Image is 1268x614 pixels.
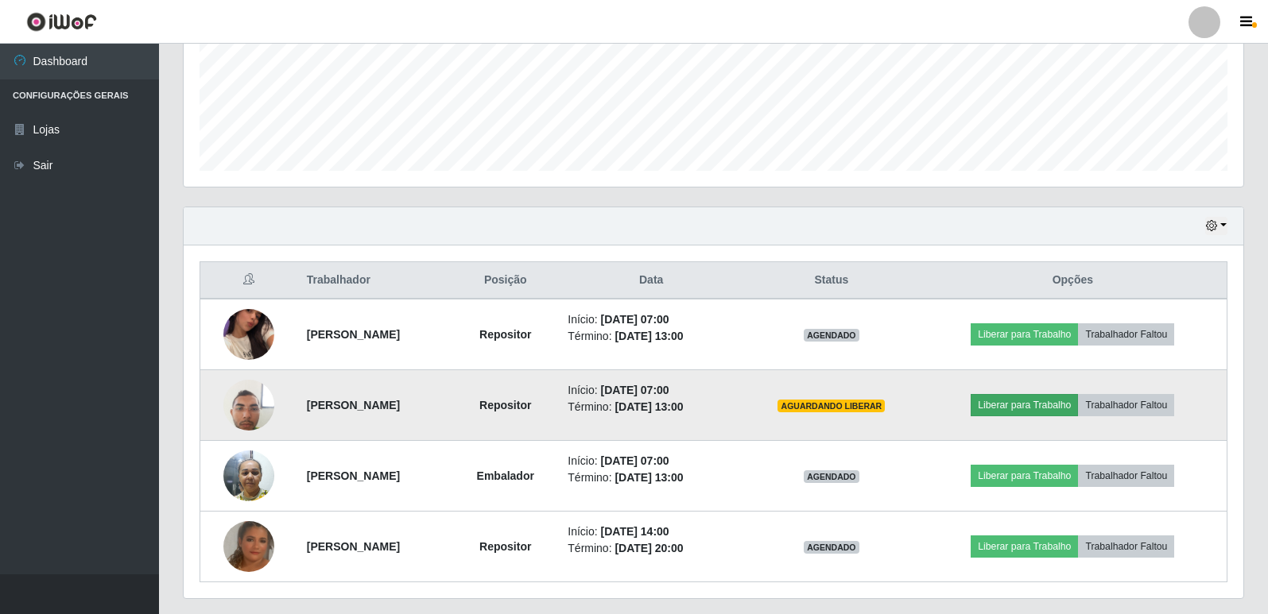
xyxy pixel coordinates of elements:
[777,400,885,412] span: AGUARDANDO LIBERAR
[919,262,1227,299] th: Opções
[307,540,400,553] strong: [PERSON_NAME]
[615,330,683,342] time: [DATE] 13:00
[1078,465,1174,487] button: Trabalhador Faltou
[297,262,452,299] th: Trabalhador
[452,262,558,299] th: Posição
[804,541,859,554] span: AGENDADO
[1078,394,1174,416] button: Trabalhador Faltou
[568,328,735,345] li: Término:
[615,471,683,484] time: [DATE] 13:00
[223,371,274,438] img: 1757586640633.jpeg
[615,400,683,413] time: [DATE] 13:00
[479,540,531,553] strong: Repositor
[558,262,744,299] th: Data
[26,12,97,32] img: CoreUI Logo
[971,535,1078,558] button: Liberar para Trabalho
[971,465,1078,487] button: Liberar para Trabalho
[479,399,531,411] strong: Repositor
[601,384,669,396] time: [DATE] 07:00
[1078,535,1174,558] button: Trabalhador Faltou
[971,394,1078,416] button: Liberar para Trabalho
[479,328,531,341] strong: Repositor
[307,469,400,482] strong: [PERSON_NAME]
[477,469,534,482] strong: Embalador
[223,442,274,509] img: 1757611272633.jpeg
[568,523,735,540] li: Início:
[223,492,274,602] img: 1756415165430.jpeg
[804,470,859,483] span: AGENDADO
[568,382,735,399] li: Início:
[1078,323,1174,346] button: Trabalhador Faltou
[971,323,1078,346] button: Liberar para Trabalho
[568,540,735,557] li: Término:
[568,469,735,486] li: Término:
[307,328,400,341] strong: [PERSON_NAME]
[568,311,735,328] li: Início:
[568,453,735,469] li: Início:
[601,454,669,467] time: [DATE] 07:00
[568,399,735,415] li: Término:
[744,262,919,299] th: Status
[601,525,669,538] time: [DATE] 14:00
[615,542,683,554] time: [DATE] 20:00
[804,329,859,342] span: AGENDADO
[307,399,400,411] strong: [PERSON_NAME]
[223,289,274,380] img: 1757709114638.jpeg
[601,313,669,326] time: [DATE] 07:00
